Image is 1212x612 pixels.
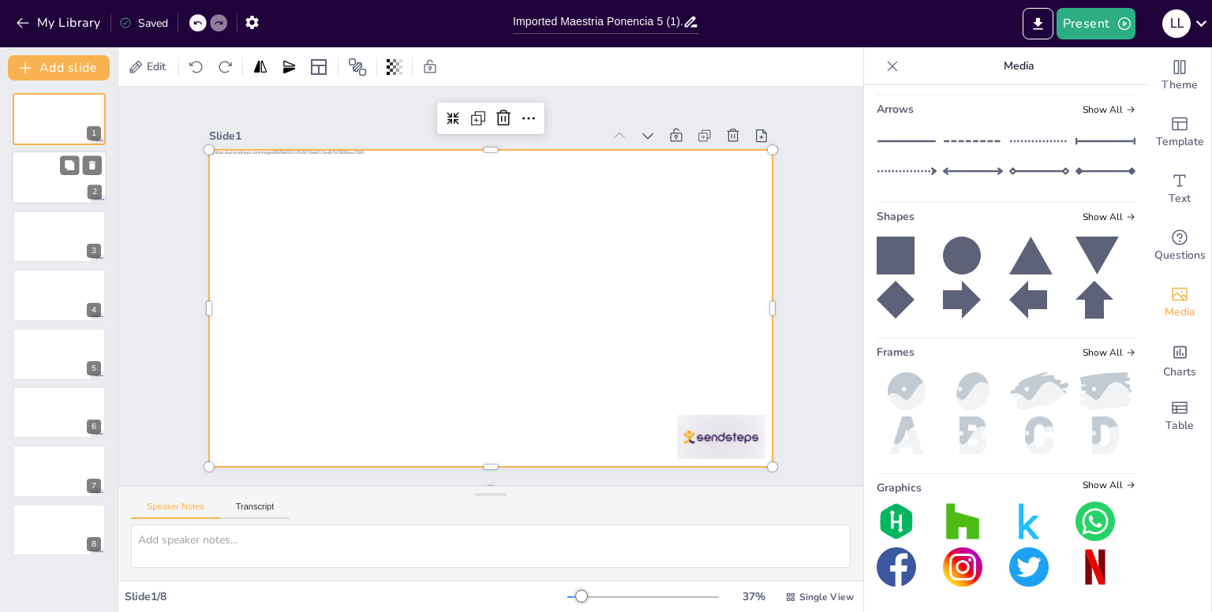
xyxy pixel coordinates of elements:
img: graphic [877,502,916,541]
img: oval.png [943,372,1003,410]
img: graphic [1075,547,1115,587]
div: 7 [87,479,101,493]
img: paint.png [1075,372,1135,410]
span: Text [1169,190,1191,207]
span: Edit [144,59,169,74]
img: ball.png [877,372,937,410]
span: Show all [1083,347,1135,358]
button: My Library [12,10,107,35]
span: Frames [877,345,915,360]
input: Insert title [513,10,683,33]
button: L L [1162,8,1191,39]
div: Saved [119,16,168,31]
div: 1 [87,126,101,140]
span: Show all [1083,104,1135,115]
span: Show all [1083,211,1135,222]
span: Media [1165,304,1195,321]
div: 2 [12,151,107,205]
div: 8 [87,537,101,551]
span: Table [1165,417,1194,435]
div: 37 % [735,589,772,604]
button: Transcript [220,502,290,519]
span: Single View [799,591,854,603]
div: 4 [13,269,106,321]
button: Export to PowerPoint [1023,8,1053,39]
img: graphic [877,547,916,587]
div: 3 [13,211,106,263]
div: Add ready made slides [1148,104,1211,161]
div: 4 [87,303,101,317]
div: 5 [13,328,106,380]
span: Graphics [877,480,922,495]
span: Arrows [877,102,914,117]
div: 3 [87,244,101,258]
div: Slide 1 [245,73,633,170]
div: 5 [87,361,101,375]
button: Delete Slide [83,156,102,175]
div: 2 [88,185,102,200]
img: graphic [1009,547,1049,587]
img: a.png [877,416,937,454]
div: L L [1162,9,1191,38]
span: Shapes [877,209,915,224]
div: 6 [13,386,106,438]
div: Add a table [1148,388,1211,445]
img: graphic [943,502,982,541]
div: 1 [13,93,106,145]
img: graphic [1009,502,1049,541]
div: Get real-time input from your audience [1148,218,1211,274]
div: Layout [306,54,331,80]
div: 6 [87,420,101,434]
div: Add text boxes [1148,161,1211,218]
div: Change the overall theme [1148,47,1211,104]
span: Position [348,58,367,76]
button: Add slide [8,55,110,80]
div: Add charts and graphs [1148,331,1211,388]
p: Media [905,47,1132,85]
img: graphic [1075,502,1115,541]
button: Present [1057,8,1135,39]
div: 8 [13,504,106,556]
div: Slide 1 / 8 [125,589,567,604]
img: graphic [943,547,982,587]
button: Speaker Notes [131,502,220,519]
span: Template [1156,133,1204,151]
img: paint2.png [1009,372,1069,410]
img: b.png [943,416,1003,454]
span: Theme [1161,76,1198,94]
div: 7 [13,445,106,497]
button: Duplicate Slide [60,156,79,175]
img: d.png [1075,416,1135,454]
span: Questions [1154,247,1206,264]
span: Charts [1163,364,1196,381]
img: c.png [1009,416,1069,454]
span: Show all [1083,480,1135,491]
div: Add images, graphics, shapes or video [1148,274,1211,331]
